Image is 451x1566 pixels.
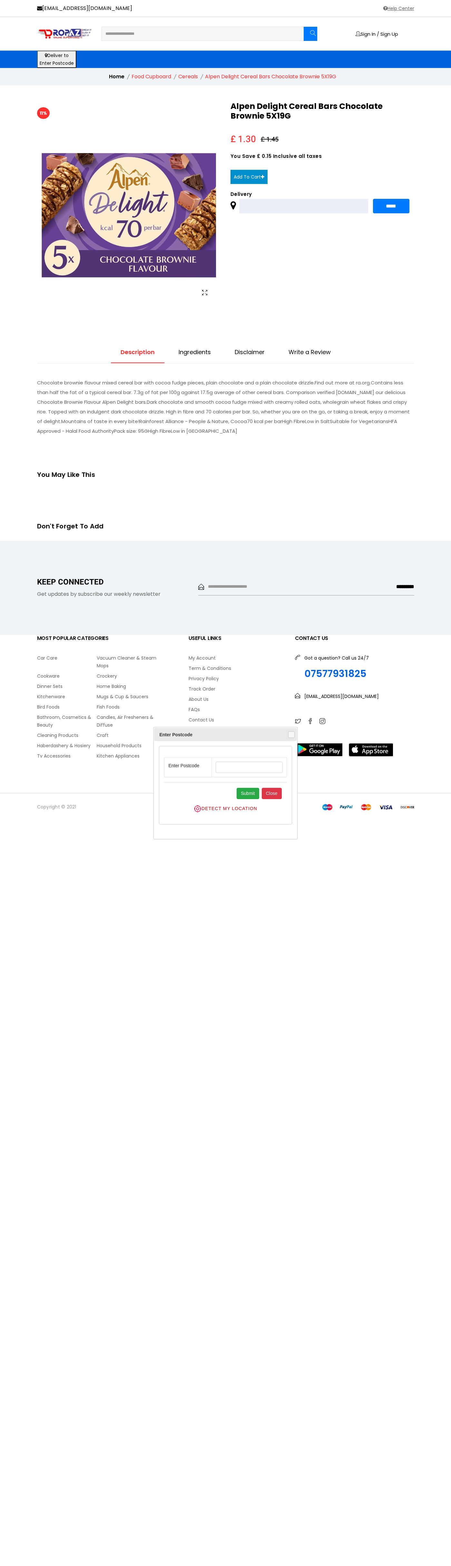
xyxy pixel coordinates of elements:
[262,788,282,799] button: Close
[261,136,279,143] span: £ 1.45
[189,695,285,703] a: About Us
[237,788,259,799] button: Submit
[37,107,50,119] span: 11%
[97,731,156,739] a: Craft
[304,668,369,680] a: 07577931825
[304,692,379,700] p: [EMAIL_ADDRESS][DOMAIN_NAME]
[230,192,414,197] span: Delivery
[189,685,285,693] a: Track Order
[37,123,221,307] img: Alpen_Delight_Cereal_Bars_Chocolate_Brownie_5X19g_95g_℮.jpeg
[37,742,97,749] a: Haberdashery & Hosiery
[225,348,274,363] a: Disclaimer
[189,654,285,662] a: My Account
[356,31,398,36] a: Sign In / Sign Up
[97,693,156,701] a: Mugs & Cup & Saucers
[295,635,414,641] h3: Contact Us
[37,51,76,68] button: Deliver toEnter Postcode
[37,713,97,729] a: Bathroom, Cosmetics & Beauty
[37,803,221,811] p: Copyright © 2021
[37,752,97,760] a: Tv Accessories
[37,635,156,641] h3: Most Popular Categories
[178,73,198,81] li: Cereals
[37,654,97,662] a: Car Care
[189,635,285,641] h3: useful links
[279,348,340,363] a: Write a Review
[97,672,156,680] a: Crockery
[37,523,414,529] h2: Don't Forget To Add
[169,348,221,363] a: Ingredients
[97,654,156,670] a: Vacuum Cleaner & Steam Mops
[189,706,285,713] a: FAQs
[37,378,414,436] p: Chocolate brownie flavour mixed cereal bar with cocoa fudge pieces, plain chocolate and a plain c...
[230,101,414,121] h2: Alpen Delight Cereal Bars Chocolate Brownie 5X19G
[189,716,285,724] a: Contact Us
[164,758,212,777] td: Enter Postcode
[37,28,92,39] img: logo
[189,664,285,672] a: Term & Conditions
[37,731,97,739] a: Cleaning Products
[295,743,342,756] img: play-store
[382,5,414,12] a: Help Center
[304,654,369,662] p: Got a question? Call us 24/7
[97,713,156,729] a: Candles, Air Fresheners & Diffuse
[349,743,393,757] img: app-store
[97,742,156,749] a: Household Products
[97,752,156,760] a: Kitchen Appliances
[288,731,295,738] button: Close
[97,703,156,711] a: Fish Foods
[132,73,171,81] li: Food Cupboard
[37,471,414,478] h2: You May Like This
[109,73,124,80] a: Home
[230,154,414,159] span: You Save £ 0.15 Inclusive all taxes
[37,682,97,690] a: Dinner Sets
[37,672,97,680] a: Cookware
[97,682,156,690] a: Home Baking
[194,805,201,813] img: location-detect
[111,348,164,363] a: Description
[205,73,336,81] li: Alpen Delight Cereal Bars Chocolate Brownie 5X19G
[164,805,287,813] button: DETECT MY LOCATION
[37,5,132,12] a: [EMAIL_ADDRESS][DOMAIN_NAME]
[230,136,256,143] span: £ 1.30
[189,675,285,682] a: Privacy Policy
[37,578,189,587] h2: keep connected
[37,703,97,711] a: Bird Foods
[37,693,97,701] a: Kitchenware
[159,731,278,739] span: Enter Postcode
[230,170,268,184] button: Add To Cart
[37,590,189,598] p: Get updates by subscribe our weekly newsletter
